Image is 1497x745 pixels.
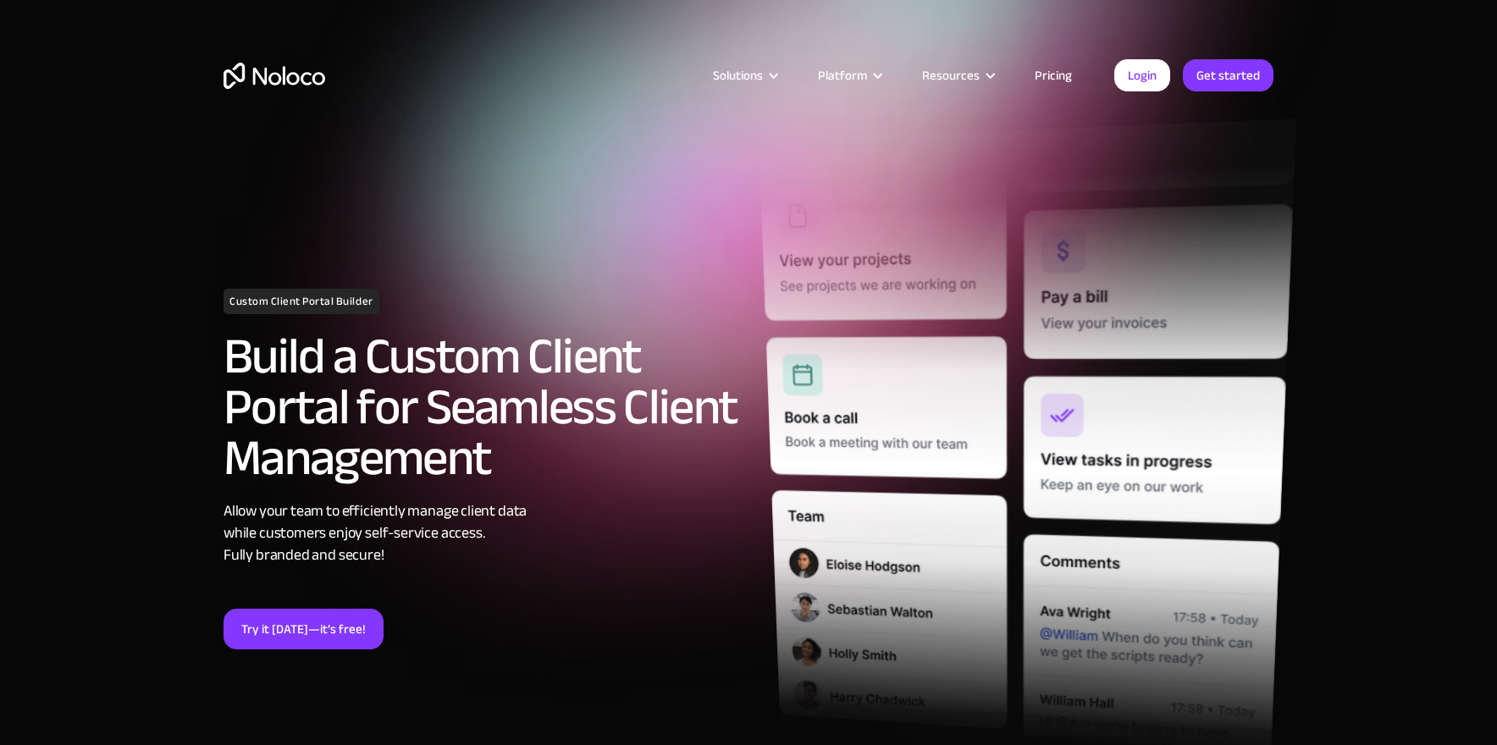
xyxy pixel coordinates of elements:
a: Get started [1183,59,1273,91]
a: Pricing [1014,64,1093,86]
div: Resources [901,64,1014,86]
div: Platform [818,64,867,86]
div: Allow your team to efficiently manage client data while customers enjoy self-service access. Full... [224,500,740,566]
h2: Build a Custom Client Portal for Seamless Client Management [224,331,740,483]
a: Login [1114,59,1170,91]
a: Try it [DATE]—it’s free! [224,609,384,649]
div: Solutions [713,64,763,86]
div: Resources [922,64,980,86]
h1: Custom Client Portal Builder [224,289,379,314]
div: Platform [797,64,901,86]
a: home [224,63,325,89]
div: Solutions [692,64,797,86]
